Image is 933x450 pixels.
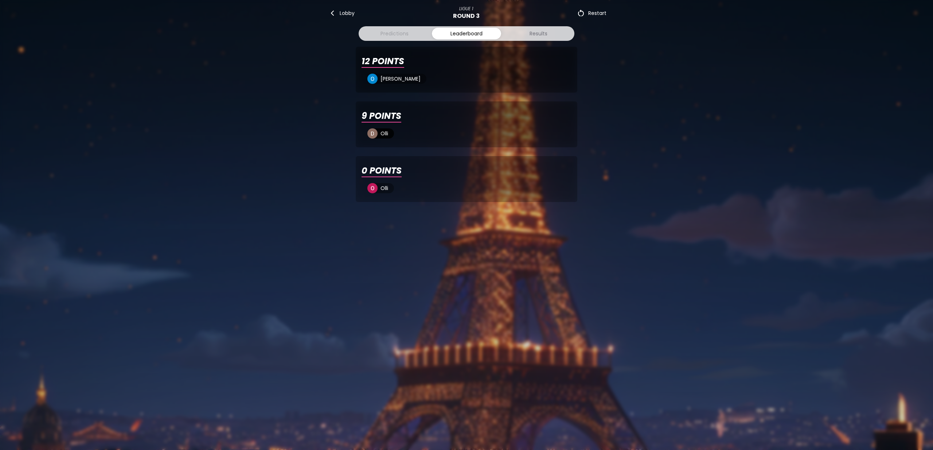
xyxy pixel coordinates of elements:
[380,30,409,37] div: Predictions
[459,6,473,12] span: Ligue 1
[359,26,574,41] div: Dynamic tabs
[362,55,404,68] span: 12 Points
[378,74,426,84] span: [PERSON_NAME]
[362,165,402,177] span: 0 Points
[453,12,480,20] span: Round 3
[450,30,483,37] div: Leaderboard
[577,6,606,20] button: Restart
[530,30,547,37] div: Results
[327,6,356,20] button: Lobby
[367,128,378,139] img: ACg8ocLf9f1M5t2T5I-5ApTFHcfyCkTTD7VDq6MQ25ZaNZCBdpsWiQ=s96-c
[367,74,378,84] img: ACg8ocJInbVaL8FcHCItcS6kz2QRQGKvUZM9eYZn0rSKYLHBgwKtsw=s96-c
[362,110,401,123] span: 9 Points
[367,183,378,193] img: ALs6j_EeGGEStqA-OM3aN8QoqcxmxFSyzAaf2yF1m4Ed9eMSD8YgWcsfqkX0IKKa2hv8F1sK9htqvQGOuApJaugk9N7gYPKad...
[378,183,394,193] span: Olli
[356,20,577,47] div: Dynamic tabs
[378,128,394,139] span: Olli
